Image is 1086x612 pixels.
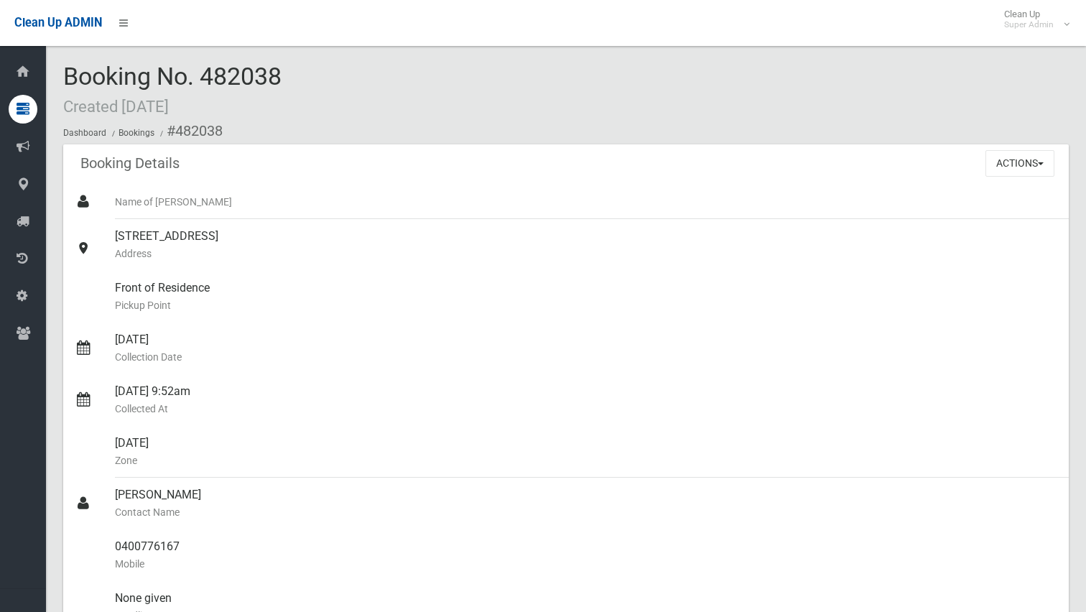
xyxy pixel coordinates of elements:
[115,323,1057,374] div: [DATE]
[115,348,1057,366] small: Collection Date
[115,374,1057,426] div: [DATE] 9:52am
[115,529,1057,581] div: 0400776167
[157,118,223,144] li: #482038
[997,9,1068,30] span: Clean Up
[115,555,1057,572] small: Mobile
[115,504,1057,521] small: Contact Name
[115,426,1057,478] div: [DATE]
[115,478,1057,529] div: [PERSON_NAME]
[985,150,1054,177] button: Actions
[115,219,1057,271] div: [STREET_ADDRESS]
[115,297,1057,314] small: Pickup Point
[115,193,1057,210] small: Name of [PERSON_NAME]
[119,128,154,138] a: Bookings
[115,271,1057,323] div: Front of Residence
[63,149,197,177] header: Booking Details
[115,245,1057,262] small: Address
[63,97,169,116] small: Created [DATE]
[14,16,102,29] span: Clean Up ADMIN
[115,400,1057,417] small: Collected At
[63,62,282,118] span: Booking No. 482038
[63,128,106,138] a: Dashboard
[115,452,1057,469] small: Zone
[1004,19,1054,30] small: Super Admin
